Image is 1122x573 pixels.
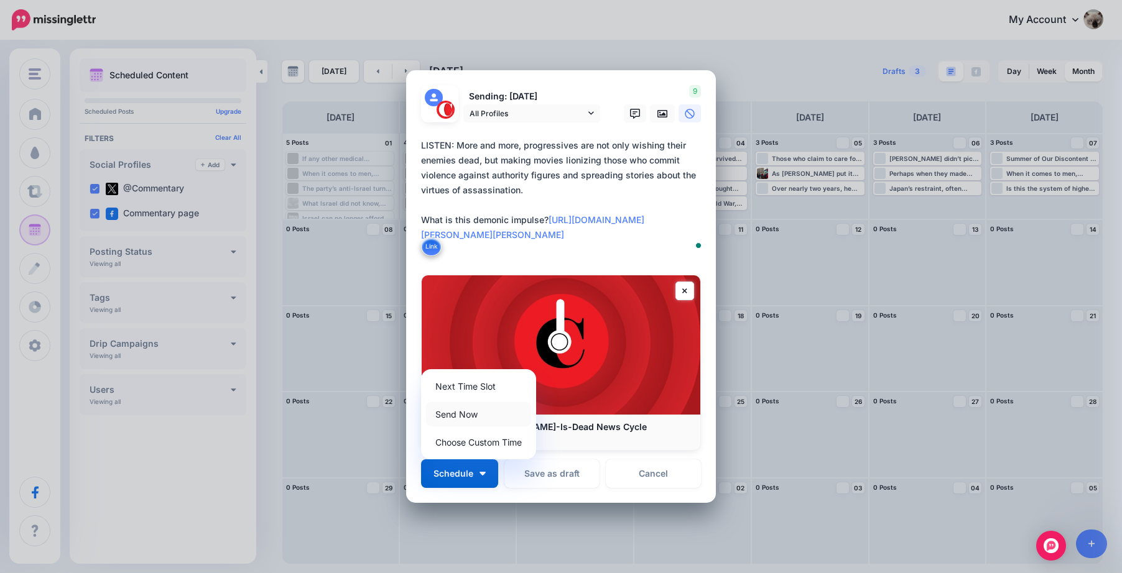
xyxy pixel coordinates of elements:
[1036,531,1066,561] div: Open Intercom Messenger
[421,369,536,459] div: Schedule
[425,89,443,107] img: user_default_image.png
[504,459,600,488] button: Save as draft
[422,275,700,415] img: The Insane Trump-Is-Dead News Cycle
[434,421,647,432] b: The Insane [PERSON_NAME]-Is-Dead News Cycle
[463,89,600,104] p: Sending: [DATE]
[434,433,688,444] p: [DOMAIN_NAME]
[421,138,707,242] div: LISTEN: More and more, progressives are not only wishing their enemies dead, but making movies li...
[426,430,531,454] a: Choose Custom Time
[421,459,498,488] button: Schedule
[437,101,455,119] img: 291864331_468958885230530_187971914351797662_n-bsa127305.png
[421,237,442,256] button: Link
[426,402,531,426] a: Send Now
[463,104,600,122] a: All Profiles
[433,469,473,478] span: Schedule
[470,107,585,120] span: All Profiles
[480,472,486,475] img: arrow-down-white.png
[689,85,701,98] span: 9
[421,138,707,257] textarea: To enrich screen reader interactions, please activate Accessibility in Grammarly extension settings
[426,374,531,398] a: Next Time Slot
[606,459,701,488] a: Cancel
